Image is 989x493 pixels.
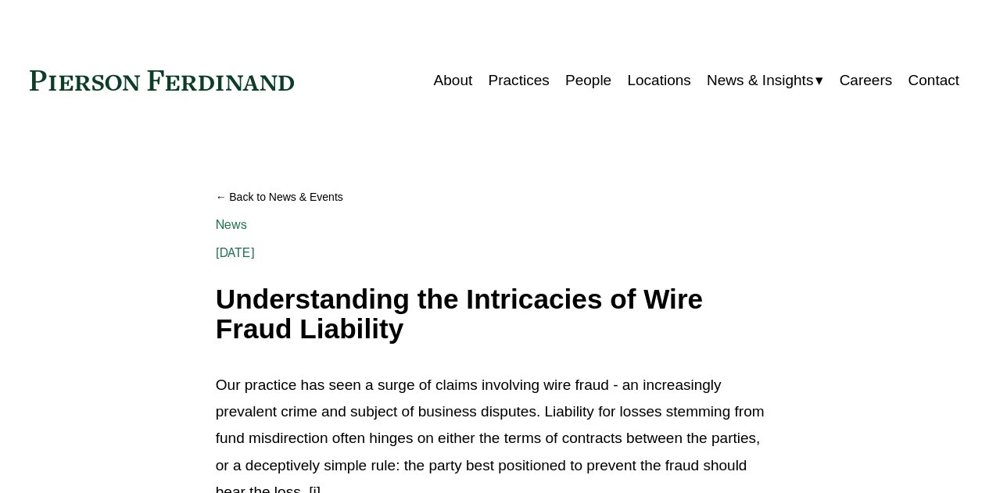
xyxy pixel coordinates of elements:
[627,66,690,95] a: Locations
[707,66,823,95] a: folder dropdown
[216,184,773,210] a: Back to News & Events
[707,67,813,94] span: News & Insights
[489,66,550,95] a: Practices
[216,217,248,232] a: News
[216,284,773,345] h1: Understanding the Intricacies of Wire Fraud Liability
[840,66,893,95] a: Careers
[565,66,611,95] a: People
[434,66,473,95] a: About
[908,66,960,95] a: Contact
[216,245,255,260] span: [DATE]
